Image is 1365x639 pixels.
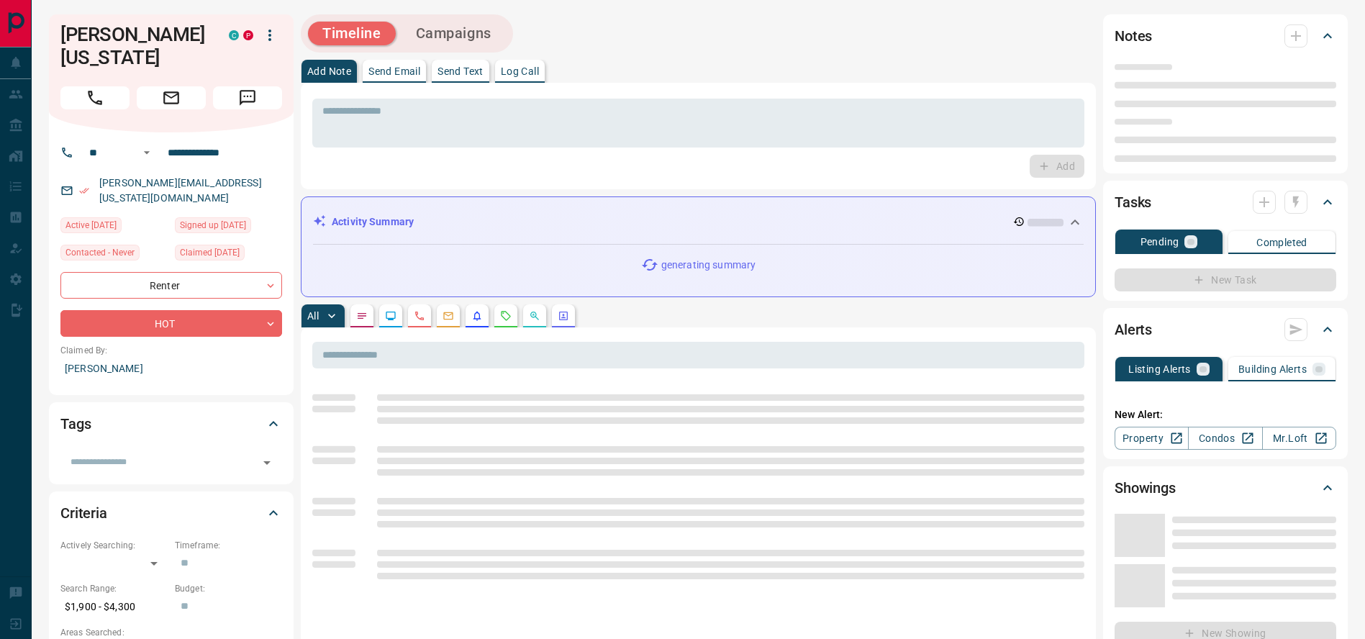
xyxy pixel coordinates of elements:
svg: Opportunities [529,310,540,322]
p: [PERSON_NAME] [60,357,282,381]
h2: Notes [1115,24,1152,47]
div: Mon Jun 02 2025 [175,217,282,237]
svg: Calls [414,310,425,322]
svg: Notes [356,310,368,322]
p: Log Call [501,66,539,76]
button: Open [257,453,277,473]
p: Pending [1140,237,1179,247]
div: Showings [1115,471,1336,505]
p: Send Email [368,66,420,76]
div: Notes [1115,19,1336,53]
p: Send Text [437,66,484,76]
span: Contacted - Never [65,245,135,260]
p: generating summary [661,258,756,273]
p: Activity Summary [332,214,414,230]
p: Building Alerts [1238,364,1307,374]
a: [PERSON_NAME][EMAIL_ADDRESS][US_STATE][DOMAIN_NAME] [99,177,262,204]
span: Active [DATE] [65,218,117,232]
span: Message [213,86,282,109]
span: Signed up [DATE] [180,218,246,232]
a: Mr.Loft [1262,427,1336,450]
span: Call [60,86,130,109]
p: New Alert: [1115,407,1336,422]
p: Budget: [175,582,282,595]
svg: Email Verified [79,186,89,196]
div: Activity Summary [313,209,1084,235]
h2: Criteria [60,502,107,525]
h2: Showings [1115,476,1176,499]
svg: Lead Browsing Activity [385,310,396,322]
h2: Alerts [1115,318,1152,341]
p: Actively Searching: [60,539,168,552]
p: Add Note [307,66,351,76]
div: HOT [60,310,282,337]
div: Criteria [60,496,282,530]
div: Mon Jun 02 2025 [175,245,282,265]
svg: Listing Alerts [471,310,483,322]
svg: Emails [443,310,454,322]
svg: Requests [500,310,512,322]
h2: Tags [60,412,91,435]
div: Renter [60,272,282,299]
div: Tags [60,407,282,441]
p: Completed [1256,237,1307,248]
div: Tasks [1115,185,1336,219]
h1: [PERSON_NAME][US_STATE] [60,23,207,69]
svg: Agent Actions [558,310,569,322]
a: Condos [1188,427,1262,450]
span: Claimed [DATE] [180,245,240,260]
h2: Tasks [1115,191,1151,214]
button: Open [138,144,155,161]
div: Mon Sep 01 2025 [60,217,168,237]
p: All [307,311,319,321]
p: Listing Alerts [1128,364,1191,374]
div: property.ca [243,30,253,40]
button: Timeline [308,22,396,45]
button: Campaigns [402,22,506,45]
p: Areas Searched: [60,626,282,639]
div: condos.ca [229,30,239,40]
p: Claimed By: [60,344,282,357]
p: Search Range: [60,582,168,595]
div: Alerts [1115,312,1336,347]
p: $1,900 - $4,300 [60,595,168,619]
p: Timeframe: [175,539,282,552]
a: Property [1115,427,1189,450]
span: Email [137,86,206,109]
